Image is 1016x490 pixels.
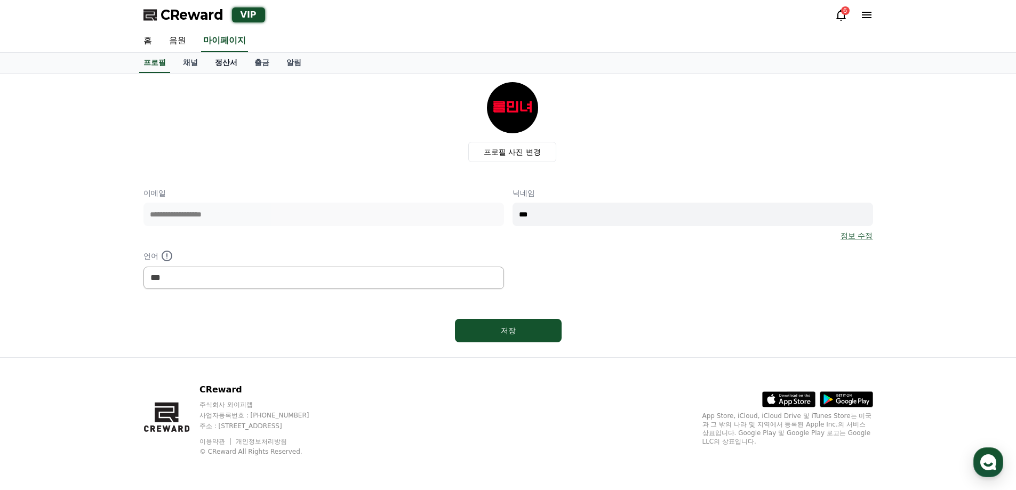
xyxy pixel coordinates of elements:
p: App Store, iCloud, iCloud Drive 및 iTunes Store는 미국과 그 밖의 나라 및 지역에서 등록된 Apple Inc.의 서비스 상표입니다. Goo... [702,412,873,446]
p: 닉네임 [513,188,873,198]
div: VIP [232,7,265,22]
p: 주식회사 와이피랩 [199,400,330,409]
span: 설정 [165,354,178,363]
span: 홈 [34,354,40,363]
p: 이메일 [143,188,504,198]
img: profile_image [487,82,538,133]
span: CReward [161,6,223,23]
a: 채널 [174,53,206,73]
div: 6 [841,6,850,15]
button: 저장 [455,319,562,342]
a: 알림 [278,53,310,73]
span: 대화 [98,355,110,363]
p: 언어 [143,250,504,262]
p: © CReward All Rights Reserved. [199,447,330,456]
a: 개인정보처리방침 [236,438,287,445]
a: 홈 [135,30,161,52]
div: 저장 [476,325,540,336]
a: 정산서 [206,53,246,73]
a: 대화 [70,338,138,365]
a: 마이페이지 [201,30,248,52]
p: CReward [199,383,330,396]
p: 주소 : [STREET_ADDRESS] [199,422,330,430]
p: 사업자등록번호 : [PHONE_NUMBER] [199,411,330,420]
a: 6 [835,9,847,21]
a: 음원 [161,30,195,52]
a: CReward [143,6,223,23]
a: 출금 [246,53,278,73]
a: 프로필 [139,53,170,73]
a: 홈 [3,338,70,365]
a: 이용약관 [199,438,233,445]
a: 설정 [138,338,205,365]
label: 프로필 사진 변경 [468,142,556,162]
a: 정보 수정 [841,230,873,241]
